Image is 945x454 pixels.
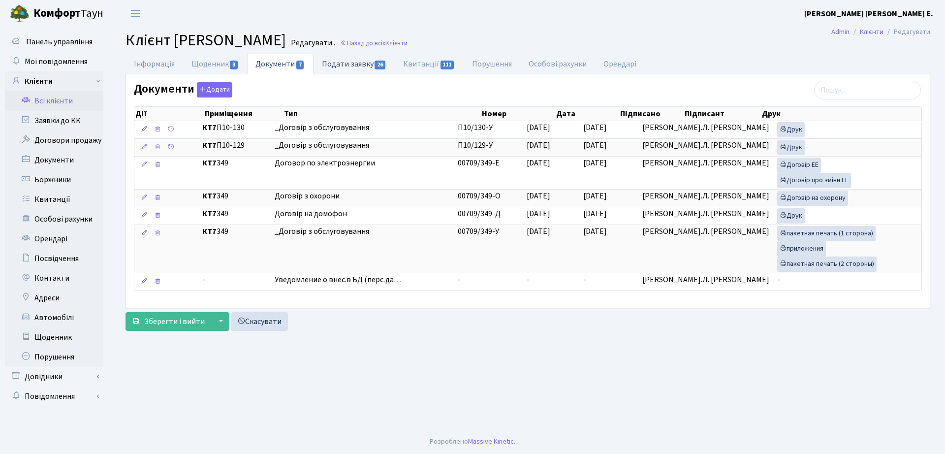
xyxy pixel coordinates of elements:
span: _Договір з обслуговування [275,122,450,133]
a: Квитанції [395,54,463,74]
th: Номер [481,107,555,121]
span: Договор по электроэнергии [275,158,450,169]
input: Пошук... [814,81,921,99]
div: Розроблено . [430,436,515,447]
span: 26 [375,61,385,69]
a: Щоденник [5,327,103,347]
b: КТ7 [202,208,217,219]
span: [DATE] [527,158,550,168]
span: _Договір з обслуговування [275,226,450,237]
button: Переключити навігацію [123,5,148,22]
a: Квитанції [5,190,103,209]
a: Мої повідомлення [5,52,103,71]
span: [PERSON_NAME].Л. [PERSON_NAME] [642,140,769,151]
a: Подати заявку [314,54,395,74]
th: Приміщення [204,107,283,121]
th: Підписано [619,107,684,121]
span: [DATE] [583,140,607,151]
span: 00709/349-У [458,226,499,237]
a: Договір на охорону [777,191,848,206]
a: Admin [831,27,850,37]
span: 00709/349-О [458,191,501,201]
a: Друк [777,208,805,224]
a: Посвідчення [5,249,103,268]
span: Клієнти [385,38,408,48]
small: Редагувати . [289,38,335,48]
span: 349 [202,208,267,220]
span: П10-130 [202,122,267,133]
a: пакетная печать (2 стороны) [777,257,877,272]
span: [PERSON_NAME].Л. [PERSON_NAME] [642,274,769,285]
span: Договір на домофон [275,208,450,220]
span: - [777,274,780,285]
a: Клієнти [860,27,883,37]
button: Документи [197,82,232,97]
a: Щоденник [183,54,247,74]
span: [PERSON_NAME].Л. [PERSON_NAME] [642,122,769,133]
a: Договір ЕЕ [777,158,821,173]
span: Клієнт [PERSON_NAME] [126,29,286,52]
a: Порушення [5,347,103,367]
a: Адреси [5,288,103,308]
a: Особові рахунки [520,54,595,74]
a: Клієнти [5,71,103,91]
a: Довідники [5,367,103,387]
a: Друк [777,122,805,137]
span: [DATE] [527,191,550,201]
a: Особові рахунки [5,209,103,229]
span: [DATE] [583,122,607,133]
span: Уведомление о внес.в БД (перс.да… [275,274,450,286]
span: 111 [441,61,454,69]
span: Зберегти і вийти [144,316,205,327]
a: Орендарі [595,54,645,74]
span: - [458,274,461,285]
b: [PERSON_NAME] [PERSON_NAME] Е. [804,8,933,19]
b: Комфорт [33,5,81,21]
span: [DATE] [527,208,550,219]
span: 00709/349-Е [458,158,500,168]
span: 00709/349-Д [458,208,501,219]
b: КТ7 [202,122,217,133]
span: П10-129 [202,140,267,151]
a: Договори продажу [5,130,103,150]
nav: breadcrumb [817,22,945,42]
b: КТ7 [202,191,217,201]
th: Підписант [684,107,761,121]
a: Повідомлення [5,387,103,406]
a: Порушення [464,54,520,74]
a: Назад до всіхКлієнти [340,38,408,48]
span: Панель управління [26,36,93,47]
a: Інформація [126,54,183,74]
span: [DATE] [583,191,607,201]
a: Панель управління [5,32,103,52]
span: - [202,274,267,286]
span: [DATE] [527,140,550,151]
span: [DATE] [527,226,550,237]
th: Дії [134,107,204,121]
a: Всі клієнти [5,91,103,111]
a: Заявки до КК [5,111,103,130]
span: Договір з охорони [275,191,450,202]
span: [DATE] [583,158,607,168]
span: 349 [202,158,267,169]
span: - [583,274,586,285]
span: Таун [33,5,103,22]
span: 349 [202,191,267,202]
button: Зберегти і вийти [126,312,211,331]
a: Орендарі [5,229,103,249]
th: Дата [555,107,620,121]
span: П10/129-У [458,140,493,151]
a: Документи [5,150,103,170]
span: [PERSON_NAME].Л. [PERSON_NAME] [642,208,769,219]
a: Договір про зміни ЕЕ [777,173,851,188]
a: Додати [194,81,232,98]
span: _Договір з обслуговування [275,140,450,151]
span: - [527,274,530,285]
b: КТ7 [202,226,217,237]
a: Друк [777,140,805,155]
span: [PERSON_NAME].Л. [PERSON_NAME] [642,191,769,201]
a: Контакти [5,268,103,288]
b: КТ7 [202,140,217,151]
span: [DATE] [583,208,607,219]
span: П10/130-У [458,122,493,133]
